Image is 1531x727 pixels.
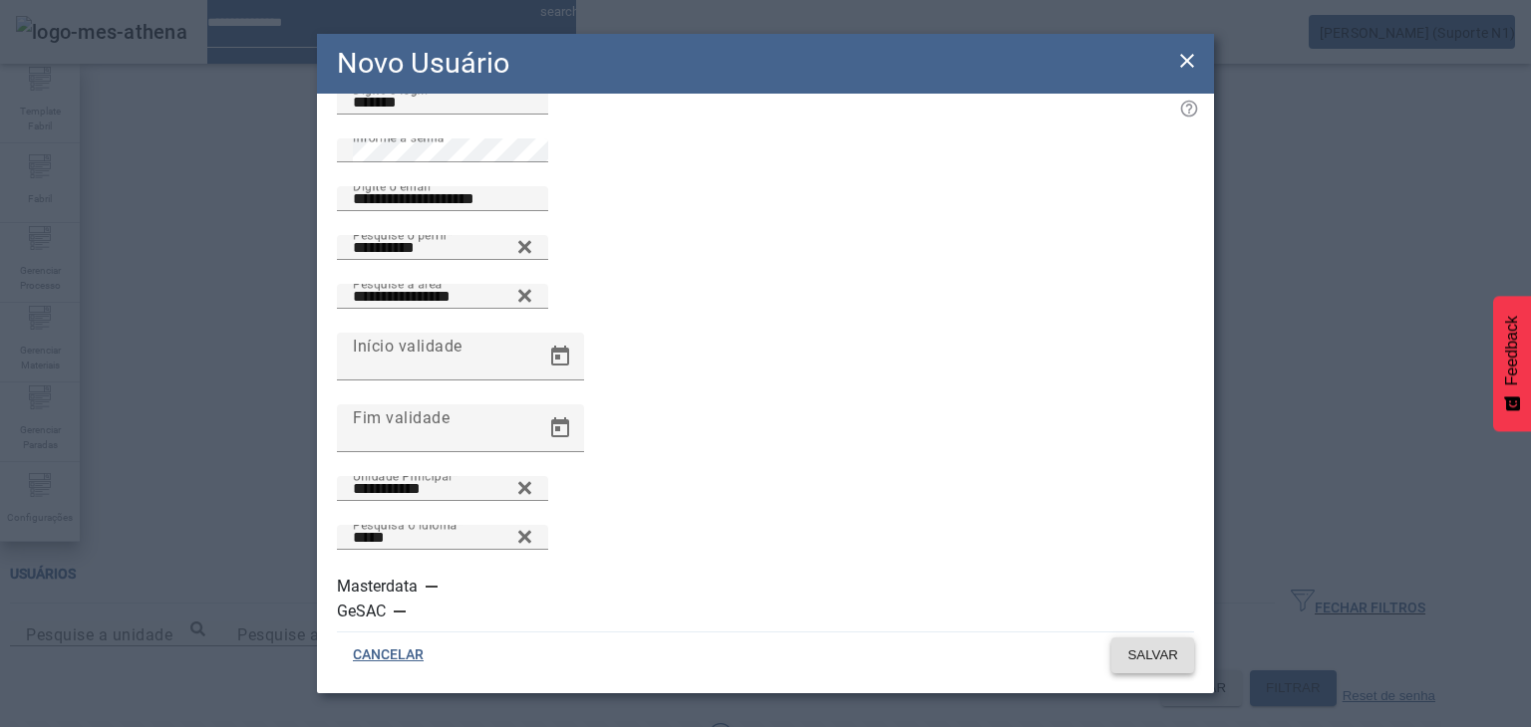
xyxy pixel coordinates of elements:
[1127,645,1178,665] span: SALVAR
[536,404,584,452] button: Open calendar
[337,600,390,623] label: GeSAC
[1111,637,1194,673] button: SALVAR
[337,575,422,599] label: Masterdata
[353,236,532,260] input: Number
[1493,296,1531,431] button: Feedback - Mostrar pesquisa
[353,227,447,241] mat-label: Pesquise o perfil
[353,82,428,96] mat-label: Digite o login
[353,477,532,501] input: Number
[536,333,584,380] button: Open calendar
[353,285,532,309] input: Number
[353,526,532,550] input: Number
[353,178,431,192] mat-label: Digite o email
[353,517,458,531] mat-label: Pesquisa o idioma
[1503,316,1521,385] span: Feedback
[337,42,509,85] h2: Novo Usuário
[353,645,424,665] span: CANCELAR
[353,336,462,355] mat-label: Início validade
[353,276,443,290] mat-label: Pesquise a área
[353,407,450,426] mat-label: Fim validade
[337,637,440,673] button: CANCELAR
[353,468,452,482] mat-label: Unidade Principal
